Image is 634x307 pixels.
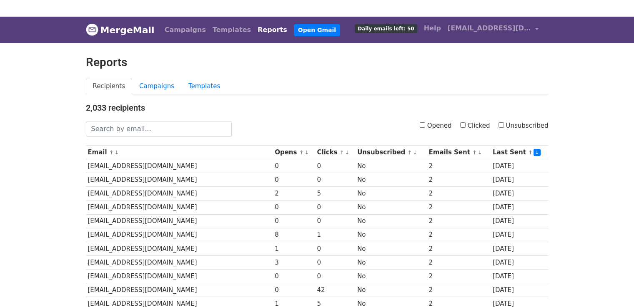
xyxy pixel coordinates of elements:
[491,173,548,187] td: [DATE]
[491,201,548,214] td: [DATE]
[273,242,315,255] td: 1
[273,187,315,201] td: 2
[299,149,304,156] a: ↑
[444,20,542,40] a: [EMAIL_ADDRESS][DOMAIN_NAME]
[448,23,531,33] span: [EMAIL_ADDRESS][DOMAIN_NAME]
[427,214,491,228] td: 2
[427,269,491,283] td: 2
[86,283,273,297] td: [EMAIL_ADDRESS][DOMAIN_NAME]
[427,146,491,159] th: Emails Sent
[273,255,315,269] td: 3
[491,283,548,297] td: [DATE]
[421,20,444,37] a: Help
[254,22,291,38] a: Reports
[109,149,114,156] a: ↑
[181,78,227,95] a: Templates
[478,149,482,156] a: ↓
[315,187,356,201] td: 5
[420,121,452,131] label: Opened
[86,187,273,201] td: [EMAIL_ADDRESS][DOMAIN_NAME]
[315,228,356,242] td: 1
[315,201,356,214] td: 0
[355,201,426,214] td: No
[86,103,549,113] h4: 2,033 recipients
[408,149,412,156] a: ↑
[304,149,309,156] a: ↓
[209,22,254,38] a: Templates
[491,255,548,269] td: [DATE]
[355,283,426,297] td: No
[340,149,344,156] a: ↑
[427,228,491,242] td: 2
[491,187,548,201] td: [DATE]
[491,228,548,242] td: [DATE]
[427,159,491,173] td: 2
[355,269,426,283] td: No
[86,21,155,39] a: MergeMail
[315,269,356,283] td: 0
[491,159,548,173] td: [DATE]
[86,173,273,187] td: [EMAIL_ADDRESS][DOMAIN_NAME]
[499,122,504,128] input: Unsubscribed
[315,214,356,228] td: 0
[355,255,426,269] td: No
[413,149,417,156] a: ↓
[472,149,477,156] a: ↑
[351,20,420,37] a: Daily emails left: 50
[355,242,426,255] td: No
[273,173,315,187] td: 0
[273,146,315,159] th: Opens
[420,122,425,128] input: Opened
[273,283,315,297] td: 0
[273,214,315,228] td: 0
[132,78,181,95] a: Campaigns
[86,255,273,269] td: [EMAIL_ADDRESS][DOMAIN_NAME]
[273,201,315,214] td: 0
[86,269,273,283] td: [EMAIL_ADDRESS][DOMAIN_NAME]
[427,173,491,187] td: 2
[355,24,417,33] span: Daily emails left: 50
[86,242,273,255] td: [EMAIL_ADDRESS][DOMAIN_NAME]
[534,149,541,156] a: ↓
[86,23,98,36] img: MergeMail logo
[491,269,548,283] td: [DATE]
[355,146,426,159] th: Unsubscribed
[86,214,273,228] td: [EMAIL_ADDRESS][DOMAIN_NAME]
[86,201,273,214] td: [EMAIL_ADDRESS][DOMAIN_NAME]
[491,242,548,255] td: [DATE]
[460,121,490,131] label: Clicked
[427,187,491,201] td: 2
[273,269,315,283] td: 0
[355,214,426,228] td: No
[315,255,356,269] td: 0
[115,149,119,156] a: ↓
[315,242,356,255] td: 0
[273,159,315,173] td: 0
[86,159,273,173] td: [EMAIL_ADDRESS][DOMAIN_NAME]
[161,22,209,38] a: Campaigns
[86,121,232,137] input: Search by email...
[355,187,426,201] td: No
[528,149,533,156] a: ↑
[491,214,548,228] td: [DATE]
[86,78,133,95] a: Recipients
[315,283,356,297] td: 42
[427,242,491,255] td: 2
[86,228,273,242] td: [EMAIL_ADDRESS][DOMAIN_NAME]
[315,146,356,159] th: Clicks
[345,149,350,156] a: ↓
[460,122,466,128] input: Clicked
[491,146,548,159] th: Last Sent
[427,283,491,297] td: 2
[427,255,491,269] td: 2
[86,146,273,159] th: Email
[86,55,549,69] h2: Reports
[294,24,340,36] a: Open Gmail
[315,173,356,187] td: 0
[273,228,315,242] td: 8
[427,201,491,214] td: 2
[499,121,549,131] label: Unsubscribed
[355,228,426,242] td: No
[355,173,426,187] td: No
[355,159,426,173] td: No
